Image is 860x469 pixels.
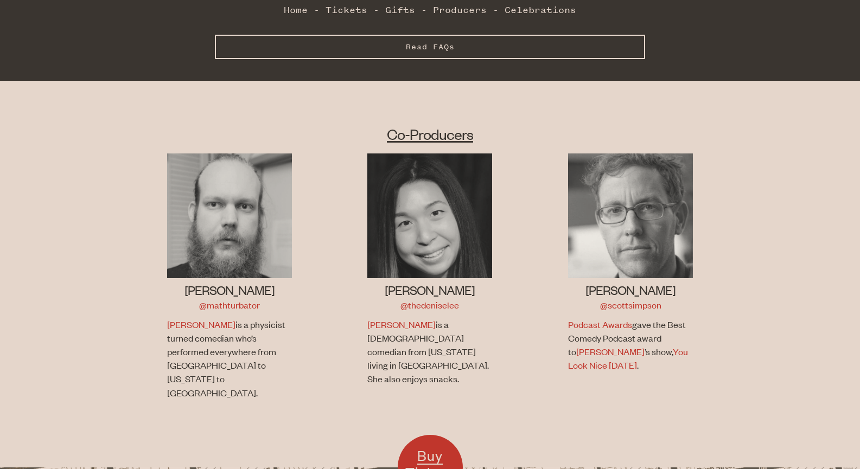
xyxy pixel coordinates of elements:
[568,318,632,330] a: Podcast Awards
[129,124,731,144] h2: Co-Producers
[400,299,459,311] a: @thedeniselee
[367,281,492,298] h3: [PERSON_NAME]
[367,153,492,278] img: Denise Lee
[215,35,645,59] button: Read FAQs
[199,299,260,311] a: @mathturbator
[167,281,292,298] h3: [PERSON_NAME]
[568,281,693,298] h3: [PERSON_NAME]
[167,318,289,400] p: is a physicist turned comedian who’s performed everywhere from [GEOGRAPHIC_DATA] to [US_STATE] to...
[576,345,645,357] a: [PERSON_NAME]
[167,153,292,278] img: Jon Allen
[568,153,693,278] img: Scott Simpson
[367,318,489,386] p: is a [DEMOGRAPHIC_DATA] comedian from [US_STATE] living in [GEOGRAPHIC_DATA]. She also enjoys sna...
[367,318,436,330] a: [PERSON_NAME]
[600,299,661,311] a: @scottsimpson
[167,318,235,330] a: [PERSON_NAME]
[568,318,690,372] p: gave the Best Comedy Podcast award to ’s show, .
[406,42,455,52] span: Read FAQs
